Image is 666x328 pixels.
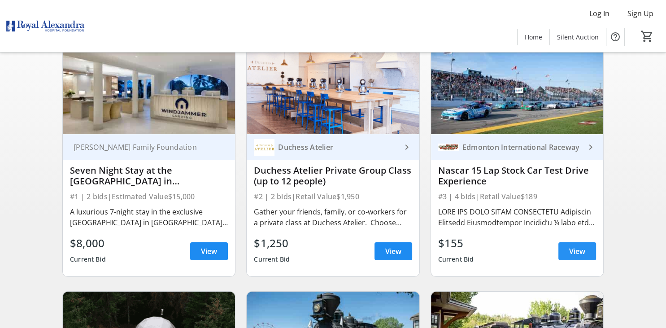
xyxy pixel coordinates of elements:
[589,8,609,19] span: Log In
[557,32,599,42] span: Silent Auction
[70,206,228,228] div: A luxurious 7-night stay in the exclusive [GEOGRAPHIC_DATA] in [GEOGRAPHIC_DATA][PERSON_NAME]. Vi...
[558,242,596,260] a: View
[627,8,653,19] span: Sign Up
[620,6,661,21] button: Sign Up
[190,242,228,260] a: View
[639,28,655,44] button: Cart
[70,143,217,152] div: [PERSON_NAME] Family Foundation
[525,32,542,42] span: Home
[401,142,412,153] mat-icon: keyboard_arrow_right
[459,143,585,152] div: Edmonton International Raceway
[385,246,401,257] span: View
[254,235,290,251] div: $1,250
[438,251,474,267] div: Current Bid
[70,235,106,251] div: $8,000
[374,242,412,260] a: View
[274,143,401,152] div: Duchess Atelier
[254,165,412,187] div: Duchess Atelier Private Group Class (up to 12 people)
[247,134,419,160] a: Duchess AtelierDuchess Atelier
[70,190,228,203] div: #1 | 2 bids | Estimated Value $15,000
[431,37,603,134] img: Nascar 15 Lap Stock Car Test Drive Experience
[254,137,274,157] img: Duchess Atelier
[70,165,228,187] div: Seven Night Stay at the [GEOGRAPHIC_DATA] in [GEOGRAPHIC_DATA][PERSON_NAME] + $5K Travel Voucher
[247,37,419,134] img: Duchess Atelier Private Group Class (up to 12 people)
[5,4,85,48] img: Royal Alexandra Hospital Foundation's Logo
[63,37,235,134] img: Seven Night Stay at the Windjammer Landing Resort in St. Lucia + $5K Travel Voucher
[550,29,606,45] a: Silent Auction
[438,190,596,203] div: #3 | 4 bids | Retail Value $189
[254,206,412,228] div: Gather your friends, family, or co-workers for a private class at Duchess Atelier. Choose from an...
[438,206,596,228] div: LORE IPS DOLO SITAM CONSECTETU Adipiscin Elitsedd Eiusmodtempor Incidid’u ¼ labo etdol magn aliqu...
[582,6,617,21] button: Log In
[438,165,596,187] div: Nascar 15 Lap Stock Car Test Drive Experience
[431,134,603,160] a: Edmonton International RacewayEdmonton International Raceway
[585,142,596,153] mat-icon: keyboard_arrow_right
[606,28,624,46] button: Help
[518,29,549,45] a: Home
[201,246,217,257] span: View
[70,251,106,267] div: Current Bid
[254,251,290,267] div: Current Bid
[438,137,459,157] img: Edmonton International Raceway
[569,246,585,257] span: View
[254,190,412,203] div: #2 | 2 bids | Retail Value $1,950
[438,235,474,251] div: $155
